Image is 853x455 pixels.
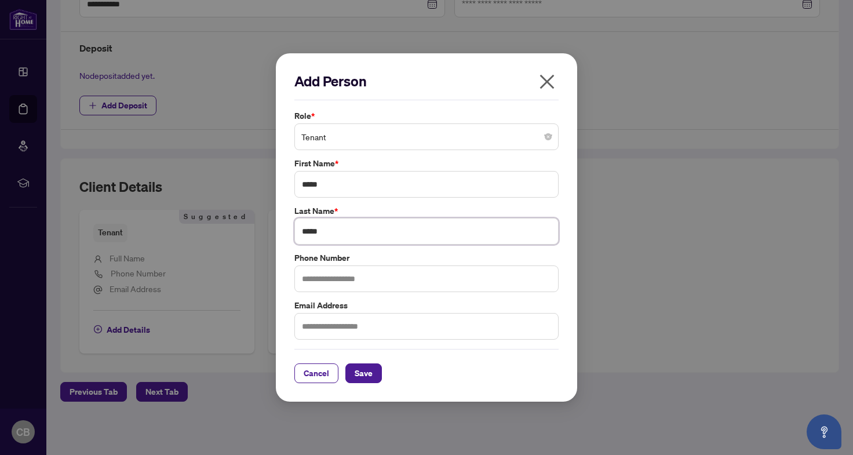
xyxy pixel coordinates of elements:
[807,414,841,449] button: Open asap
[294,110,559,122] label: Role
[345,363,382,383] button: Save
[538,72,556,91] span: close
[304,364,329,383] span: Cancel
[545,133,552,140] span: close-circle
[294,299,559,312] label: Email Address
[294,252,559,264] label: Phone Number
[294,363,338,383] button: Cancel
[294,72,559,90] h2: Add Person
[294,205,559,217] label: Last Name
[294,157,559,170] label: First Name
[301,126,552,148] span: Tenant
[355,364,373,383] span: Save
